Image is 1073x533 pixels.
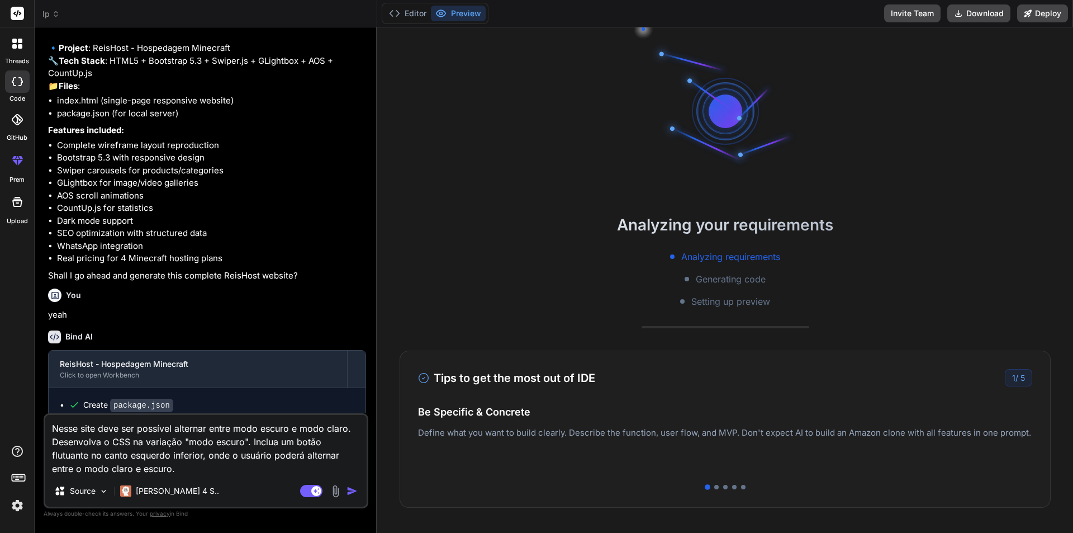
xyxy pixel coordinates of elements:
h2: Analyzing your requirements [377,213,1073,237]
li: WhatsApp integration [57,240,366,253]
p: Always double-check its answers. Your in Bind [44,508,368,519]
label: code [10,94,25,103]
h6: You [66,290,81,301]
div: ReisHost - Hospedagem Minecraft [60,359,336,370]
span: Generating code [696,272,766,286]
textarea: Nesse site deve ser possível alternar entre modo escuro e modo claro. Desenvolva o CSS na variaçã... [45,415,367,475]
p: Shall I go ahead and generate this complete ReisHost website? [48,270,366,282]
span: privacy [150,510,170,517]
li: GLightbox for image/video galleries [57,177,366,190]
label: threads [5,56,29,66]
li: SEO optimization with structured data [57,227,366,240]
button: Invite Team [884,4,941,22]
strong: Files [59,81,78,91]
p: yeah [48,309,366,322]
span: lp [42,8,60,20]
span: 5 [1020,373,1025,383]
li: Complete wireframe layout reproduction [57,139,366,152]
strong: Tech Stack [59,55,105,66]
img: icon [346,485,358,497]
h3: Tips to get the most out of IDE [418,370,595,386]
li: Bootstrap 5.3 with responsive design [57,152,366,164]
span: Setting up preview [691,295,770,308]
li: Real pricing for 4 Minecraft hosting plans [57,252,366,265]
button: Deploy [1017,4,1068,22]
label: GitHub [7,133,27,143]
strong: Features included: [48,125,124,135]
p: Source [70,485,96,497]
li: Dark mode support [57,215,366,228]
h4: Be Specific & Concrete [418,404,1032,419]
code: package.json [110,399,173,412]
img: Claude 4 Sonnet [120,485,131,497]
button: ReisHost - Hospedagem MinecraftClick to open Workbench [49,351,347,388]
img: settings [8,496,27,515]
strong: Project [59,43,88,53]
li: package.json (for local server) [57,107,366,120]
li: AOS scroll animations [57,190,366,202]
button: Editor [384,6,431,21]
span: Analyzing requirements [681,250,780,263]
div: Create [83,399,173,411]
img: Pick Models [99,487,108,496]
h6: Bind AI [65,331,93,342]
p: [PERSON_NAME] 4 S.. [136,485,219,497]
button: Preview [431,6,486,21]
img: attachment [329,485,342,498]
span: 1 [1012,373,1015,383]
li: index.html (single-page responsive website) [57,95,366,107]
div: Click to open Workbench [60,371,336,380]
li: Swiper carousels for products/categories [57,164,366,177]
button: Download [947,4,1010,22]
label: prem [10,175,25,185]
li: CountUp.js for statistics [57,202,366,215]
div: / [1005,369,1032,386]
p: 🔹 : ReisHost - Hospedagem Minecraft 🔧 : HTML5 + Bootstrap 5.3 + Swiper.js + GLightbox + AOS + Cou... [48,42,366,92]
label: Upload [7,216,28,226]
